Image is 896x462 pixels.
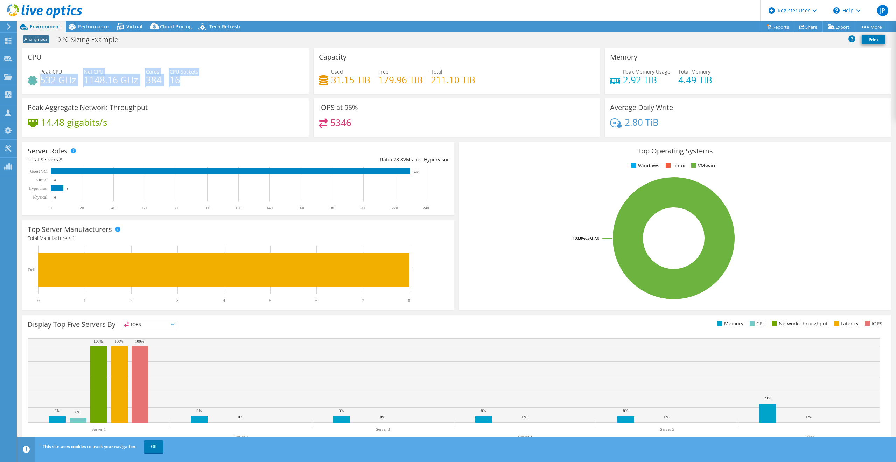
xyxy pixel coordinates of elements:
h4: 31.15 TiB [331,76,370,84]
span: Environment [30,23,61,30]
li: CPU [748,320,766,327]
text: Server 4 [518,435,532,440]
text: 60 [142,206,147,211]
li: IOPS [863,320,882,327]
a: Export [822,21,855,32]
text: 0% [238,415,243,419]
span: Anonymous [23,35,49,43]
span: Tech Refresh [209,23,240,30]
text: 230 [414,170,419,173]
span: Cloud Pricing [160,23,192,30]
li: VMware [689,162,717,170]
li: Windows [630,162,659,170]
text: 0% [522,415,527,419]
h3: Top Operating Systems [464,147,886,155]
h4: 1148.16 GHz [84,76,138,84]
h4: 2.80 TiB [625,118,659,126]
h4: 4.49 TiB [678,76,712,84]
text: Virtual [36,178,48,182]
text: 40 [111,206,115,211]
h3: Peak Aggregate Network Throughput [28,104,148,111]
text: Server 1 [92,427,106,432]
text: 160 [298,206,304,211]
h3: Memory [610,53,637,61]
text: 120 [235,206,241,211]
span: Performance [78,23,109,30]
text: 8 [408,298,410,303]
text: Dell [28,267,35,272]
text: 0 [37,298,40,303]
text: 5 [269,298,271,303]
li: Network Throughput [770,320,828,327]
text: 8% [339,408,344,413]
span: 1 [72,235,75,241]
text: 180 [329,206,335,211]
text: Guest VM [30,169,48,174]
text: 24% [764,396,771,400]
tspan: 100.0% [573,235,586,241]
h3: CPU [28,53,42,61]
text: 200 [360,206,366,211]
text: 6% [75,410,80,414]
span: Total Memory [678,68,710,75]
span: Cores [146,68,159,75]
a: More [855,21,887,32]
text: 0% [380,415,385,419]
text: 8% [623,408,628,413]
text: 100% [94,339,103,343]
h4: 14.48 gigabits/s [41,118,107,126]
h4: 179.96 TiB [378,76,423,84]
text: 0% [664,415,670,419]
text: 100 [204,206,210,211]
a: Reports [761,21,794,32]
text: 8% [481,408,486,413]
h4: 16 [170,76,198,84]
text: Server 2 [234,435,248,440]
h3: Server Roles [28,147,68,155]
text: 0% [806,415,812,419]
h1: DPC Sizing Example [53,36,129,43]
h4: 384 [146,76,162,84]
text: Hypervisor [29,186,48,191]
a: Print [862,35,885,44]
h4: 2.92 TiB [623,76,670,84]
span: Used [331,68,343,75]
span: IOPS [122,320,177,329]
li: Memory [716,320,743,327]
div: Ratio: VMs per Hypervisor [238,156,449,164]
text: 220 [392,206,398,211]
text: 0 [50,206,52,211]
span: 8 [59,156,62,163]
text: Server 5 [660,427,674,432]
text: 0 [54,179,56,182]
text: 7 [362,298,364,303]
text: 4 [223,298,225,303]
a: OK [144,440,163,453]
div: Total Servers: [28,156,238,164]
span: Peak Memory Usage [623,68,670,75]
span: Free [378,68,388,75]
span: JP [877,5,888,16]
h4: 532 GHz [40,76,76,84]
h4: Total Manufacturers: [28,234,449,242]
text: 80 [174,206,178,211]
span: Virtual [126,23,142,30]
h4: 5346 [330,119,351,126]
text: 1 [84,298,86,303]
h3: Average Daily Write [610,104,673,111]
text: 8 [413,268,415,272]
h3: Top Server Manufacturers [28,226,112,233]
text: 240 [423,206,429,211]
a: Share [794,21,823,32]
text: Physical [33,195,47,200]
svg: \n [833,7,840,14]
span: Peak CPU [40,68,62,75]
li: Latency [832,320,859,327]
text: 8% [197,408,202,413]
text: 100% [135,339,144,343]
span: CPU Sockets [170,68,198,75]
text: Other [804,435,814,440]
text: 2 [130,298,132,303]
h4: 211.10 TiB [431,76,475,84]
h3: Capacity [319,53,346,61]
